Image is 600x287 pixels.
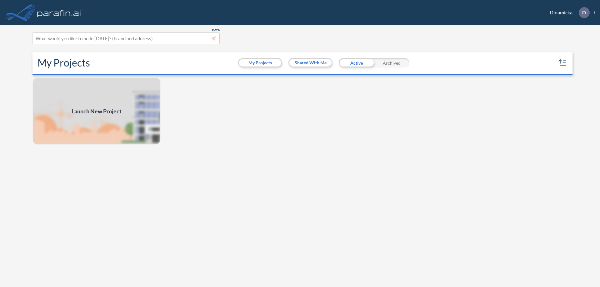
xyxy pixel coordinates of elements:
[36,6,82,19] img: logo
[557,58,567,68] button: sort
[32,77,161,145] a: Launch New Project
[374,58,409,67] div: Archived
[540,7,595,18] div: Dinamicka
[582,10,586,15] p: D
[239,59,281,67] button: My Projects
[289,59,332,67] button: Shared With Me
[212,27,220,32] span: Beta
[339,58,374,67] div: Active
[32,77,161,145] img: add
[37,57,90,69] h2: My Projects
[72,107,122,116] span: Launch New Project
